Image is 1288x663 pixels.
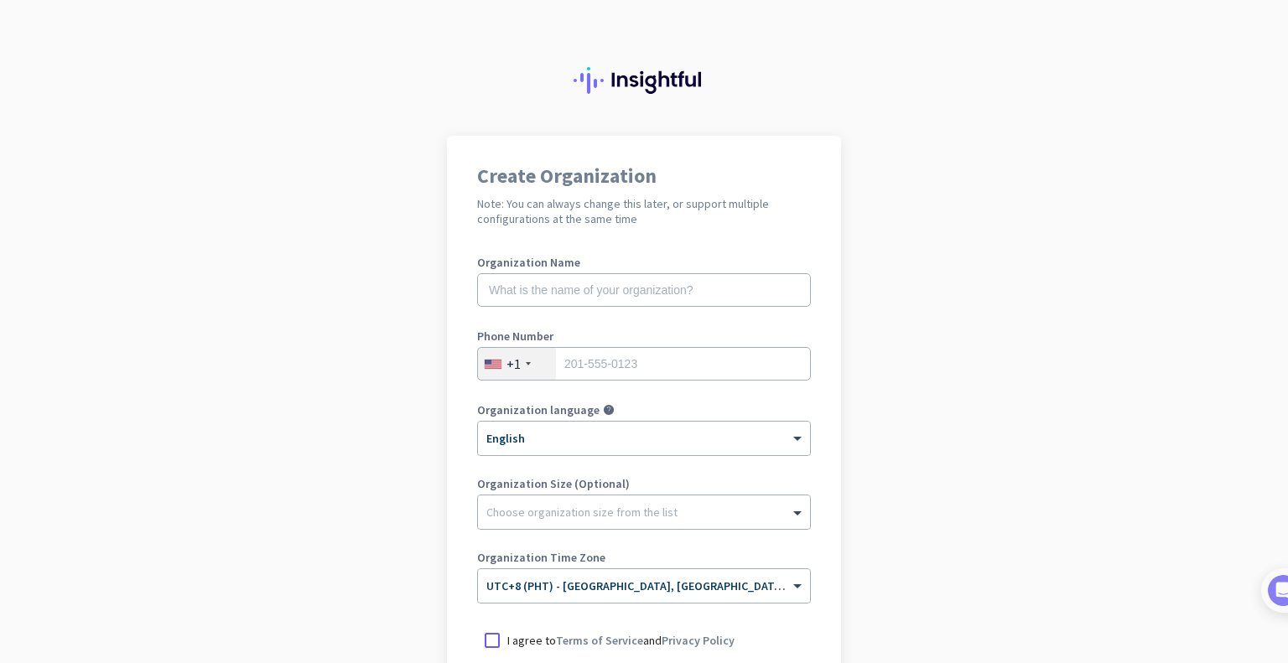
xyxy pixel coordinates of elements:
[477,330,811,342] label: Phone Number
[507,632,735,649] p: I agree to and
[506,355,521,372] div: +1
[477,196,811,226] h2: Note: You can always change this later, or support multiple configurations at the same time
[662,633,735,648] a: Privacy Policy
[477,404,600,416] label: Organization language
[603,404,615,416] i: help
[574,67,714,94] img: Insightful
[477,552,811,563] label: Organization Time Zone
[477,256,811,268] label: Organization Name
[556,633,643,648] a: Terms of Service
[477,478,811,489] label: Organization Size (Optional)
[477,166,811,186] h1: Create Organization
[477,273,811,307] input: What is the name of your organization?
[477,347,811,381] input: 201-555-0123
